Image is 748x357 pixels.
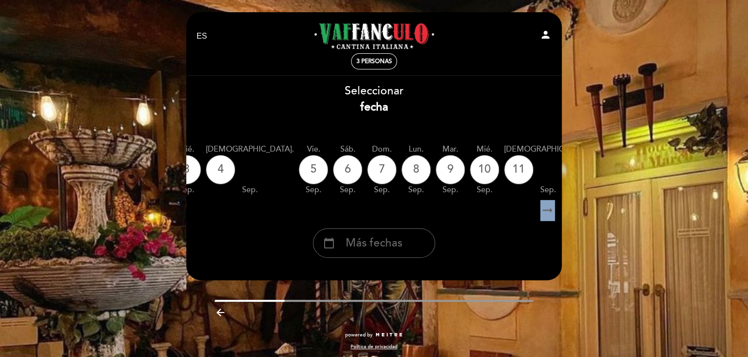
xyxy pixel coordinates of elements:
div: vie. [299,144,328,155]
div: 11 [504,155,533,184]
div: sep. [436,184,465,196]
div: sep. [401,184,431,196]
div: 4 [206,155,235,184]
div: 9 [436,155,465,184]
b: fecha [360,100,388,114]
div: 6 [333,155,362,184]
a: powered by [345,332,403,338]
span: powered by [345,332,373,338]
div: [DEMOGRAPHIC_DATA]. [504,144,592,155]
div: 7 [367,155,396,184]
div: mié. [172,144,201,155]
div: sáb. [333,144,362,155]
div: sep. [206,184,294,196]
div: sep. [172,184,201,196]
div: [DEMOGRAPHIC_DATA]. [206,144,294,155]
div: 10 [470,155,499,184]
img: MEITRE [375,333,403,337]
button: person [540,29,551,44]
div: dom. [367,144,396,155]
i: person [540,29,551,41]
div: sep. [470,184,499,196]
div: sep. [504,184,592,196]
i: arrow_backward [215,307,226,318]
div: sep. [333,184,362,196]
div: lun. [401,144,431,155]
div: mar. [436,144,465,155]
a: Política de privacidad [351,343,397,350]
i: calendar_today [323,235,335,251]
div: mié. [470,144,499,155]
div: sep. [299,184,328,196]
span: 3 personas [356,58,392,65]
div: sep. [367,184,396,196]
div: Seleccionar [186,83,562,115]
a: Vaffanculo [313,23,435,50]
i: arrow_right_alt [540,200,555,221]
div: 3 [172,155,201,184]
div: 8 [401,155,431,184]
div: 5 [299,155,328,184]
span: Más fechas [346,235,402,251]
